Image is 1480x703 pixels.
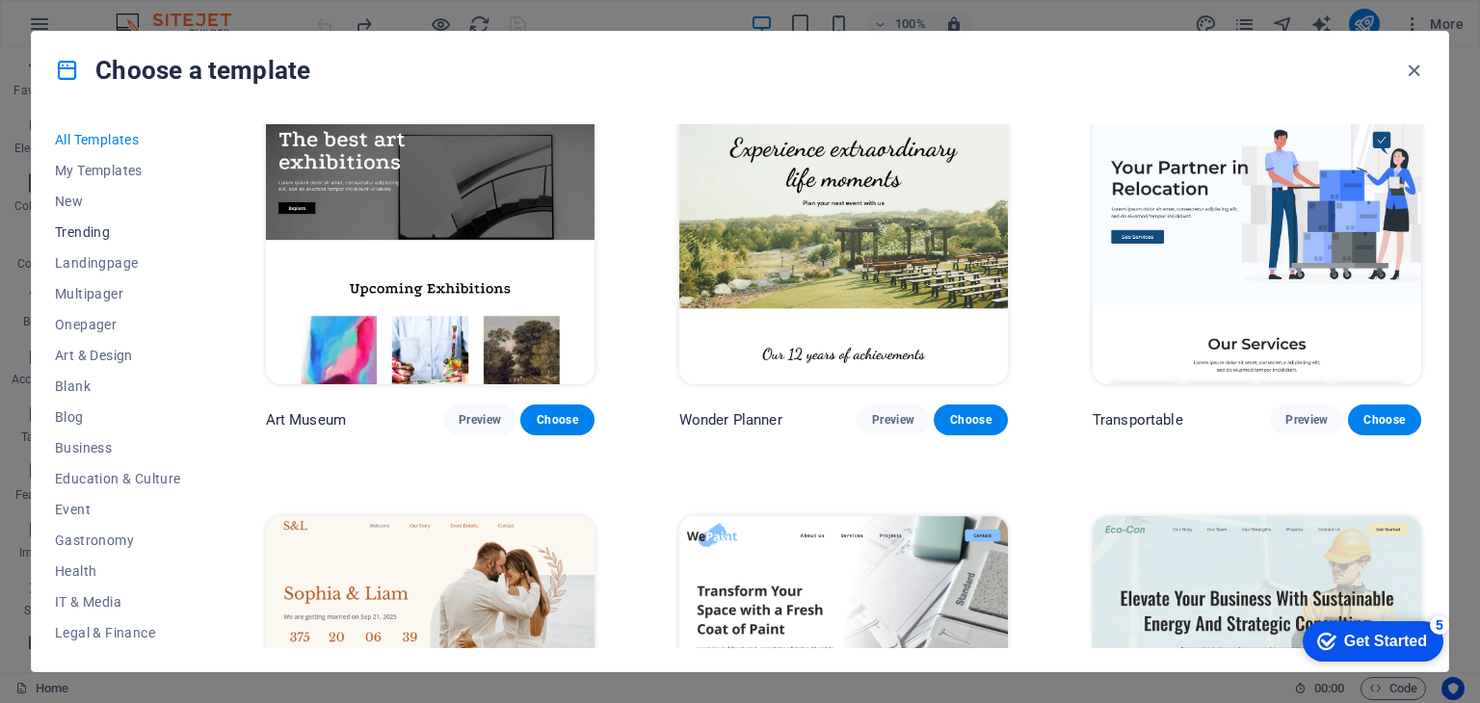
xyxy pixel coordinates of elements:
[1285,412,1328,428] span: Preview
[55,155,181,186] button: My Templates
[55,586,181,617] button: IT & Media
[857,404,930,435] button: Preview
[55,309,181,340] button: Onepager
[55,278,181,309] button: Multipager
[143,4,162,23] div: 5
[1093,81,1421,383] img: Transportable
[520,404,594,435] button: Choose
[55,563,181,579] span: Health
[536,412,578,428] span: Choose
[55,617,181,648] button: Legal & Finance
[55,163,181,178] span: My Templates
[679,410,782,430] p: Wonder Planner
[55,340,181,371] button: Art & Design
[55,502,181,517] span: Event
[55,317,181,332] span: Onepager
[55,525,181,556] button: Gastronomy
[934,404,1007,435] button: Choose
[1270,404,1343,435] button: Preview
[55,533,181,548] span: Gastronomy
[55,440,181,456] span: Business
[266,410,346,430] p: Art Museum
[55,255,181,271] span: Landingpage
[266,81,595,383] img: Art Museum
[949,412,991,428] span: Choose
[55,463,181,494] button: Education & Culture
[1348,404,1421,435] button: Choose
[459,412,501,428] span: Preview
[55,378,181,394] span: Blank
[872,412,914,428] span: Preview
[55,402,181,432] button: Blog
[55,625,181,640] span: Legal & Finance
[443,404,516,435] button: Preview
[55,224,181,240] span: Trending
[57,21,140,39] div: Get Started
[55,194,181,209] span: New
[55,556,181,586] button: Health
[679,81,1008,383] img: Wonder Planner
[55,371,181,402] button: Blank
[55,494,181,525] button: Event
[55,247,181,278] button: Landingpage
[55,55,310,86] h4: Choose a template
[55,286,181,301] span: Multipager
[55,217,181,247] button: Trending
[55,132,181,147] span: All Templates
[1363,412,1406,428] span: Choose
[15,10,156,50] div: Get Started 5 items remaining, 0% complete
[55,186,181,217] button: New
[55,432,181,463] button: Business
[8,8,136,24] a: Skip to main content
[1093,410,1183,430] p: Transportable
[55,409,181,425] span: Blog
[55,594,181,610] span: IT & Media
[55,348,181,363] span: Art & Design
[55,124,181,155] button: All Templates
[55,471,181,486] span: Education & Culture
